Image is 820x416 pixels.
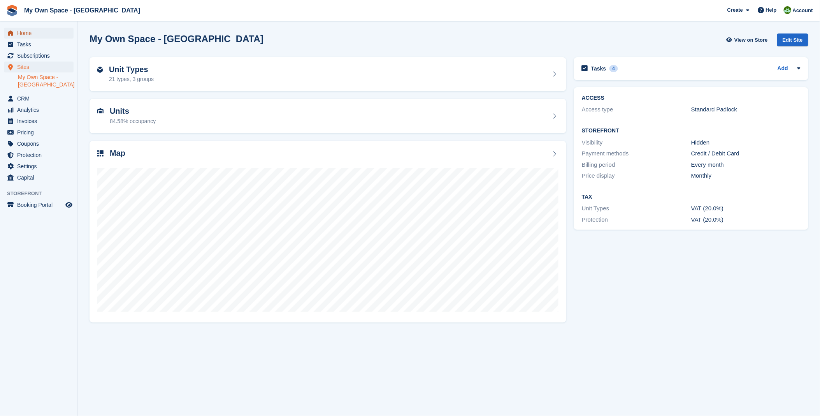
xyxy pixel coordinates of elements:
[17,93,64,104] span: CRM
[582,204,691,213] div: Unit Types
[4,150,74,160] a: menu
[691,138,801,147] div: Hidden
[582,138,691,147] div: Visibility
[90,99,566,133] a: Units 84.58% occupancy
[734,36,768,44] span: View on Store
[4,50,74,61] a: menu
[4,28,74,39] a: menu
[109,65,154,74] h2: Unit Types
[4,93,74,104] a: menu
[725,33,771,46] a: View on Store
[90,57,566,92] a: Unit Types 21 types, 3 groups
[582,215,691,224] div: Protection
[582,128,801,134] h2: Storefront
[691,160,801,169] div: Every month
[17,28,64,39] span: Home
[778,64,788,73] a: Add
[17,104,64,115] span: Analytics
[691,215,801,224] div: VAT (20.0%)
[691,204,801,213] div: VAT (20.0%)
[4,127,74,138] a: menu
[110,107,156,116] h2: Units
[582,194,801,200] h2: Tax
[18,74,74,88] a: My Own Space - [GEOGRAPHIC_DATA]
[766,6,777,14] span: Help
[4,62,74,72] a: menu
[17,172,64,183] span: Capital
[4,39,74,50] a: menu
[691,149,801,158] div: Credit / Debit Card
[97,108,104,114] img: unit-icn-7be61d7bf1b0ce9d3e12c5938cc71ed9869f7b940bace4675aadf7bd6d80202e.svg
[582,105,691,114] div: Access type
[17,39,64,50] span: Tasks
[4,161,74,172] a: menu
[4,172,74,183] a: menu
[4,199,74,210] a: menu
[4,116,74,127] a: menu
[64,200,74,210] a: Preview store
[17,138,64,149] span: Coupons
[110,117,156,125] div: 84.58% occupancy
[17,127,64,138] span: Pricing
[17,161,64,172] span: Settings
[777,33,808,49] a: Edit Site
[609,65,618,72] div: 4
[4,138,74,149] a: menu
[4,104,74,115] a: menu
[90,33,263,44] h2: My Own Space - [GEOGRAPHIC_DATA]
[582,160,691,169] div: Billing period
[691,171,801,180] div: Monthly
[582,149,691,158] div: Payment methods
[727,6,743,14] span: Create
[90,141,566,323] a: Map
[777,33,808,46] div: Edit Site
[17,116,64,127] span: Invoices
[17,50,64,61] span: Subscriptions
[6,5,18,16] img: stora-icon-8386f47178a22dfd0bd8f6a31ec36ba5ce8667c1dd55bd0f319d3a0aa187defe.svg
[17,150,64,160] span: Protection
[17,199,64,210] span: Booking Portal
[97,67,103,73] img: unit-type-icn-2b2737a686de81e16bb02015468b77c625bbabd49415b5ef34ead5e3b44a266d.svg
[21,4,143,17] a: My Own Space - [GEOGRAPHIC_DATA]
[109,75,154,83] div: 21 types, 3 groups
[7,190,77,197] span: Storefront
[591,65,606,72] h2: Tasks
[784,6,792,14] img: Keely
[793,7,813,14] span: Account
[582,95,801,101] h2: ACCESS
[110,149,125,158] h2: Map
[97,150,104,157] img: map-icn-33ee37083ee616e46c38cad1a60f524a97daa1e2b2c8c0bc3eb3415660979fc1.svg
[582,171,691,180] div: Price display
[17,62,64,72] span: Sites
[691,105,801,114] div: Standard Padlock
